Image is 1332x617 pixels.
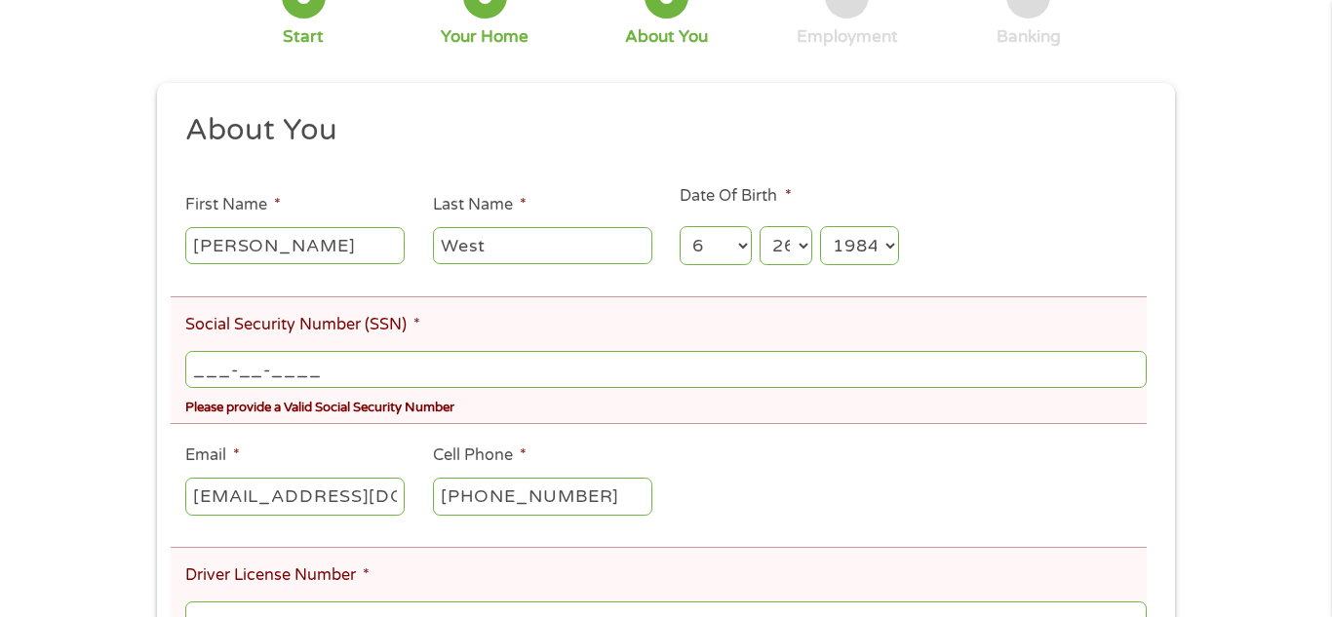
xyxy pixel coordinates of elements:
[433,445,527,466] label: Cell Phone
[797,26,898,48] div: Employment
[680,186,791,207] label: Date Of Birth
[185,315,420,335] label: Social Security Number (SSN)
[433,195,527,215] label: Last Name
[625,26,708,48] div: About You
[185,351,1147,388] input: 078-05-1120
[185,565,370,586] label: Driver License Number
[997,26,1061,48] div: Banking
[185,227,405,264] input: John
[185,392,1147,418] div: Please provide a Valid Social Security Number
[433,478,652,515] input: (541) 754-3010
[433,227,652,264] input: Smith
[185,111,1133,150] h2: About You
[185,195,281,215] label: First Name
[283,26,324,48] div: Start
[185,445,240,466] label: Email
[441,26,529,48] div: Your Home
[185,478,405,515] input: john@gmail.com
